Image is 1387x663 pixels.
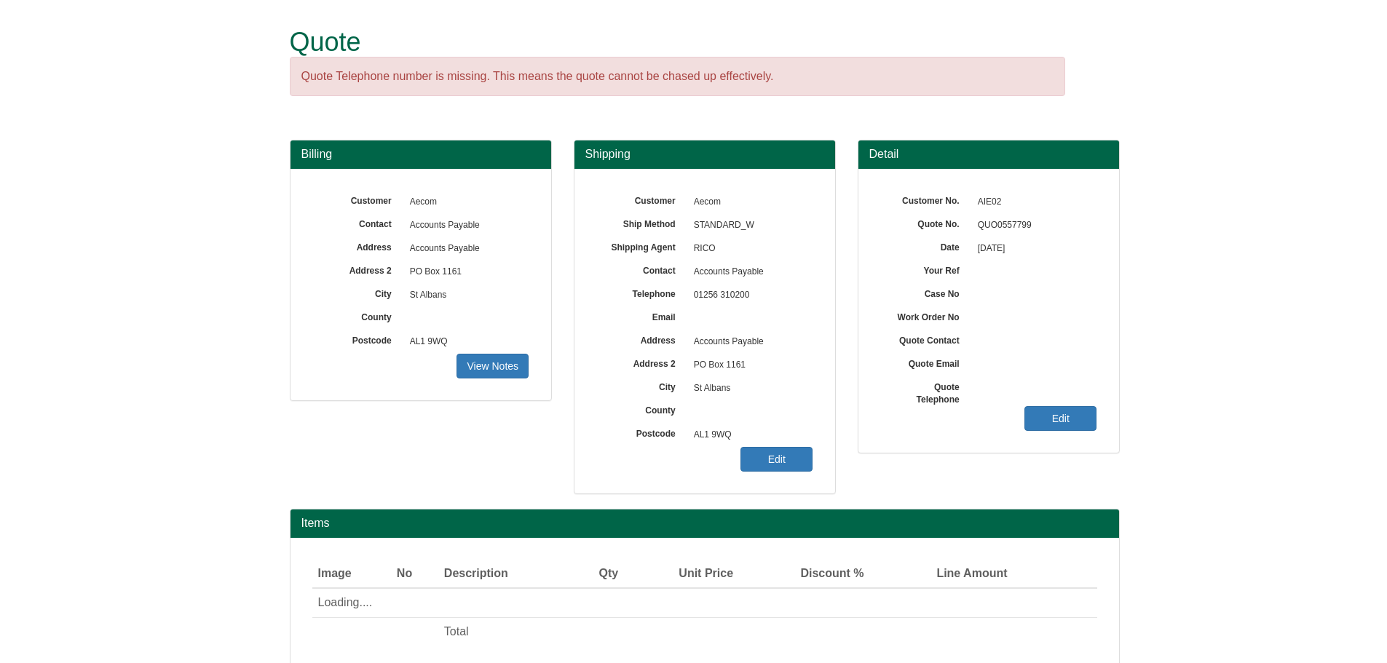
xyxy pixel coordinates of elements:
[870,560,1013,589] th: Line Amount
[312,588,1013,617] td: Loading....
[687,261,813,284] span: Accounts Payable
[457,354,529,378] a: View Notes
[290,28,1065,57] h1: Quote
[301,148,540,161] h3: Billing
[403,330,529,354] span: AL1 9WQ
[312,214,403,231] label: Contact
[869,148,1108,161] h3: Detail
[403,261,529,284] span: PO Box 1161
[312,261,403,277] label: Address 2
[971,214,1097,237] span: QUO0557799
[596,330,687,347] label: Address
[687,191,813,214] span: Aecom
[312,284,403,301] label: City
[391,560,438,589] th: No
[880,354,971,370] label: Quote Email
[880,377,971,406] label: Quote Telephone
[880,214,971,231] label: Quote No.
[312,330,403,347] label: Postcode
[740,447,813,472] a: Edit
[687,237,813,261] span: RICO
[739,560,870,589] th: Discount %
[687,354,813,377] span: PO Box 1161
[624,560,739,589] th: Unit Price
[880,261,971,277] label: Your Ref
[312,560,391,589] th: Image
[570,560,624,589] th: Qty
[687,214,813,237] span: STANDARD_W
[596,191,687,207] label: Customer
[596,307,687,324] label: Email
[596,237,687,254] label: Shipping Agent
[1024,406,1096,431] a: Edit
[687,424,813,447] span: AL1 9WQ
[596,214,687,231] label: Ship Method
[403,191,529,214] span: Aecom
[403,214,529,237] span: Accounts Payable
[880,307,971,324] label: Work Order No
[438,618,570,646] td: Total
[290,57,1065,97] div: Quote Telephone number is missing. This means the quote cannot be chased up effectively.
[596,284,687,301] label: Telephone
[880,284,971,301] label: Case No
[312,307,403,324] label: County
[585,148,824,161] h3: Shipping
[403,237,529,261] span: Accounts Payable
[687,330,813,354] span: Accounts Payable
[438,560,570,589] th: Description
[596,377,687,394] label: City
[687,284,813,307] span: 01256 310200
[596,261,687,277] label: Contact
[596,400,687,417] label: County
[880,191,971,207] label: Customer No.
[880,330,971,347] label: Quote Contact
[880,237,971,254] label: Date
[403,284,529,307] span: St Albans
[596,424,687,440] label: Postcode
[596,354,687,370] label: Address 2
[312,237,403,254] label: Address
[971,191,1097,214] span: AIE02
[687,377,813,400] span: St Albans
[301,517,1108,530] h2: Items
[971,237,1097,261] span: [DATE]
[312,191,403,207] label: Customer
